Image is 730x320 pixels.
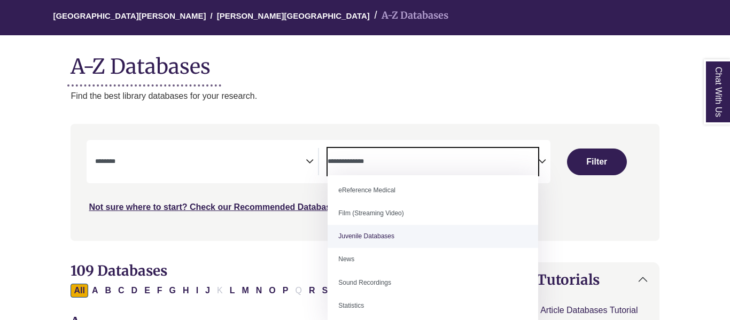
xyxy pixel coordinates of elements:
li: Statistics [328,294,538,317]
button: Filter Results H [180,284,192,298]
button: Filter Results F [154,284,166,298]
button: Filter Results O [266,284,278,298]
span: 109 Databases [71,262,167,279]
button: Filter Results L [227,284,238,298]
button: Filter Results G [166,284,179,298]
nav: Search filters [71,124,659,240]
div: Alpha-list to filter by first letter of database name [71,285,434,294]
button: Filter Results S [319,284,331,298]
button: Filter Results P [279,284,292,298]
button: Filter Results N [253,284,266,298]
button: Filter Results J [202,284,213,298]
textarea: Search [95,158,306,167]
a: Searching Article Databases Tutorial [500,306,638,315]
button: Filter Results B [102,284,114,298]
a: Not sure where to start? Check our Recommended Databases. [89,202,343,212]
li: A-Z Databases [370,8,448,24]
h1: A-Z Databases [71,46,659,79]
button: Filter Results R [306,284,319,298]
a: [PERSON_NAME][GEOGRAPHIC_DATA] [217,10,370,20]
button: Filter Results M [238,284,252,298]
textarea: Search [328,158,538,167]
button: All [71,284,88,298]
button: Filter Results I [193,284,201,298]
button: Filter Results C [115,284,128,298]
li: Film (Streaming Video) [328,202,538,225]
li: Juvenile Databases [328,225,538,248]
li: eReference Medical [328,179,538,202]
button: Submit for Search Results [567,149,627,175]
li: News [328,248,538,271]
a: [GEOGRAPHIC_DATA][PERSON_NAME] [53,10,206,20]
button: Filter Results D [128,284,141,298]
button: Filter Results E [141,284,153,298]
p: Find the best library databases for your research. [71,89,659,103]
button: Helpful Tutorials [472,263,659,296]
li: Sound Recordings [328,271,538,294]
button: Filter Results A [89,284,102,298]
